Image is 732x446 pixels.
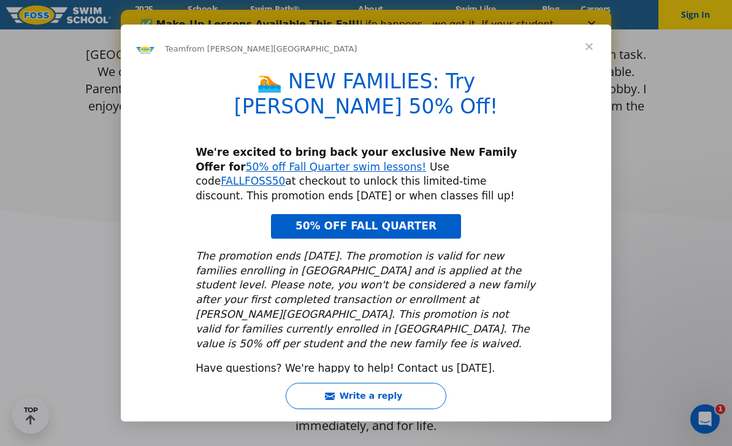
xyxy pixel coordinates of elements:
b: ✅ Make-Up Lessons Available This Fall! [20,9,239,20]
span: from [PERSON_NAME][GEOGRAPHIC_DATA] [186,44,357,53]
div: Have questions? We're happy to help! Contact us [DATE]. [196,361,536,376]
span: Close [567,25,611,69]
a: 50% OFF FALL QUARTER [271,214,461,239]
button: Write a reply [286,383,446,409]
span: 50% OFF FALL QUARTER [295,220,437,232]
a: ! [422,161,426,173]
span: Team [165,44,186,53]
img: Profile image for Team [135,39,155,59]
div: Life happens—we get it. If your student has to miss a lesson this Fall Quarter, you can reschedul... [20,9,451,58]
a: 50% off Fall Quarter swim lessons [246,161,422,173]
b: We're excited to bring back your exclusive New Family Offer for [196,146,517,173]
div: Close [467,11,479,18]
div: Use code at checkout to unlock this limited-time discount. This promotion ends [DATE] or when cla... [196,145,536,204]
i: The promotion ends [DATE]. The promotion is valid for new families enrolling in [GEOGRAPHIC_DATA]... [196,250,535,350]
h1: 🏊 NEW FAMILIES: Try [PERSON_NAME] 50% Off! [196,69,536,127]
a: FALLFOSS50 [221,175,285,187]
